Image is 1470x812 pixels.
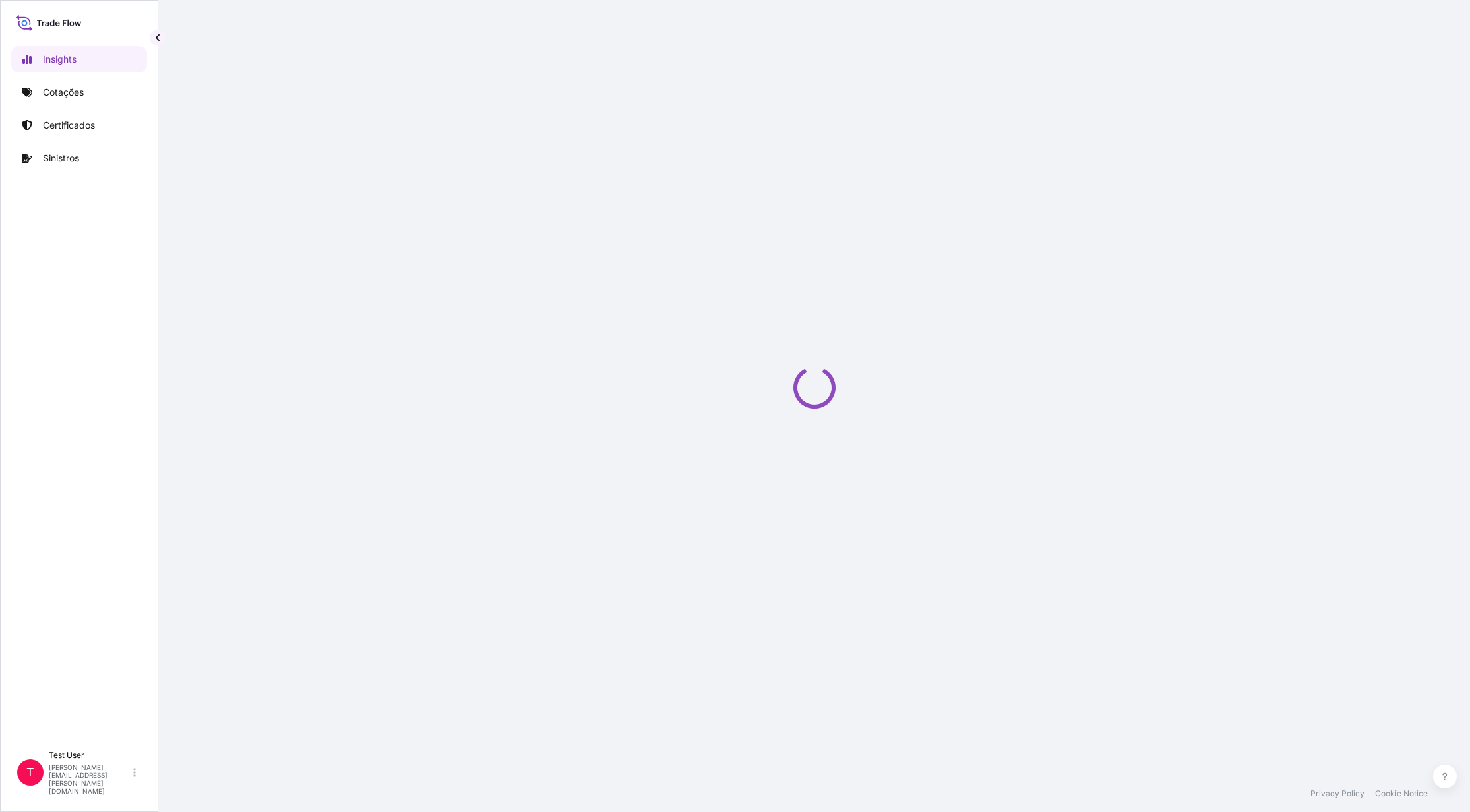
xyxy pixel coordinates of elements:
a: Cotações [11,79,147,105]
p: [PERSON_NAME][EMAIL_ADDRESS][PERSON_NAME][DOMAIN_NAME] [49,763,131,795]
span: T [26,766,34,779]
a: Cookie Notice [1375,788,1428,799]
p: Insights [43,53,77,66]
a: Certificados [11,112,147,138]
a: Privacy Policy [1310,788,1364,799]
a: Insights [11,46,147,72]
p: Certificados [43,119,95,132]
p: Test User [49,750,131,761]
p: Cotações [43,86,84,99]
a: Sinistros [11,145,147,171]
p: Sinistros [43,152,79,165]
